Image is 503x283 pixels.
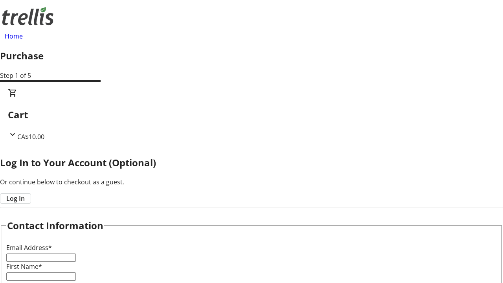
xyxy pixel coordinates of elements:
[6,262,42,271] label: First Name*
[6,194,25,203] span: Log In
[8,88,495,141] div: CartCA$10.00
[7,219,103,233] h2: Contact Information
[6,243,52,252] label: Email Address*
[8,108,495,122] h2: Cart
[17,132,44,141] span: CA$10.00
